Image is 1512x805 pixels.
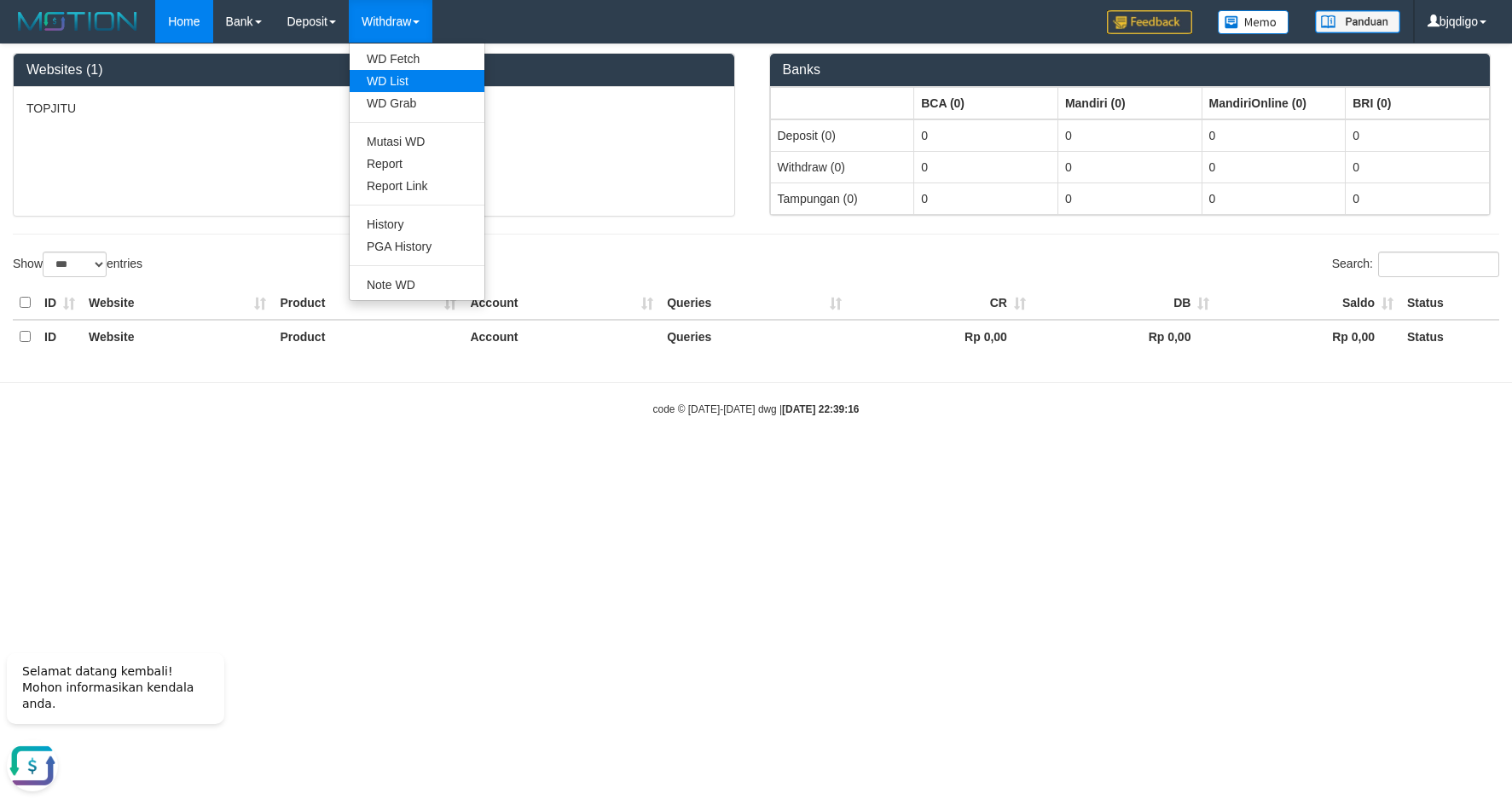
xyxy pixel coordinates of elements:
label: Show entries [13,252,142,277]
a: Note WD [350,274,484,296]
a: Report [350,153,484,175]
td: 0 [914,119,1058,152]
th: Rp 0,00 [1033,320,1217,353]
th: Account [463,287,660,320]
a: WD Grab [350,92,484,114]
td: 0 [1346,182,1490,214]
td: 0 [1202,182,1346,214]
td: 0 [1057,119,1202,152]
a: PGA History [350,235,484,258]
td: 0 [1346,119,1490,152]
td: Tampungan (0) [770,182,914,214]
th: Queries [660,320,849,353]
th: Status [1400,287,1499,320]
th: Group: activate to sort column ascending [1057,87,1202,119]
th: Group: activate to sort column ascending [1202,87,1346,119]
small: code © [DATE]-[DATE] dwg | [653,403,860,415]
h3: Websites (1) [26,62,721,78]
th: CR [849,287,1033,320]
th: Rp 0,00 [1216,320,1400,353]
a: WD List [350,70,484,92]
th: Product [273,320,463,353]
a: History [350,213,484,235]
th: Product [273,287,463,320]
th: Status [1400,320,1499,353]
label: Search: [1332,252,1499,277]
img: Feedback.jpg [1107,10,1192,34]
th: Group: activate to sort column ascending [1346,87,1490,119]
th: Website [82,320,273,353]
a: Mutasi WD [350,130,484,153]
td: 0 [1346,151,1490,182]
img: MOTION_logo.png [13,9,142,34]
td: 0 [1057,151,1202,182]
td: Deposit (0) [770,119,914,152]
td: 0 [1057,182,1202,214]
th: ID [38,287,82,320]
th: Queries [660,287,849,320]
strong: [DATE] 22:39:16 [782,403,859,415]
td: Withdraw (0) [770,151,914,182]
th: Website [82,287,273,320]
h3: Banks [783,62,1478,78]
a: Report Link [350,175,484,197]
th: Rp 0,00 [849,320,1033,353]
td: 0 [1202,151,1346,182]
td: 0 [1202,119,1346,152]
a: WD Fetch [350,48,484,70]
span: Selamat datang kembali! Mohon informasikan kendala anda. [22,26,194,72]
input: Search: [1378,252,1499,277]
button: Open LiveChat chat widget [7,102,58,153]
td: 0 [914,182,1058,214]
td: 0 [914,151,1058,182]
select: Showentries [43,252,107,277]
th: Account [463,320,660,353]
img: Button%20Memo.svg [1218,10,1289,34]
th: Group: activate to sort column ascending [770,87,914,119]
th: DB [1033,287,1217,320]
p: TOPJITU [26,100,721,117]
th: Group: activate to sort column ascending [914,87,1058,119]
img: panduan.png [1315,10,1400,33]
th: ID [38,320,82,353]
th: Saldo [1216,287,1400,320]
